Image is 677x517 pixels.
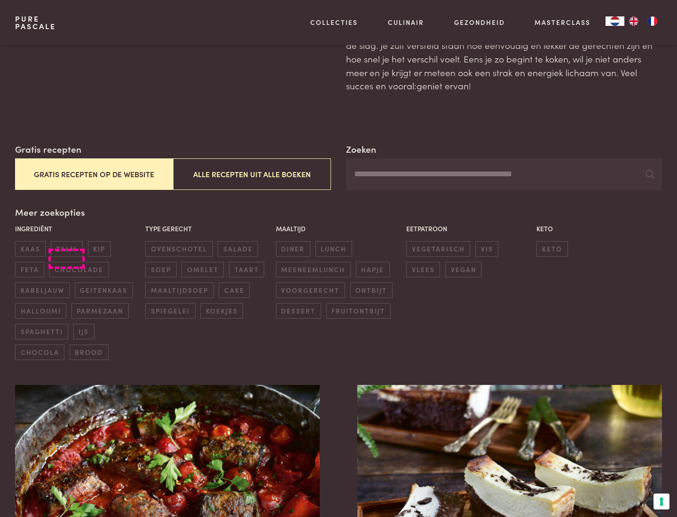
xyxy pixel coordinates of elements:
[445,262,481,277] span: vegan
[15,282,70,298] span: kabeljauw
[276,241,310,257] span: diner
[15,15,56,30] a: PurePascale
[606,16,624,26] a: NL
[406,241,470,257] span: vegetarisch
[229,262,264,277] span: taart
[276,262,351,277] span: meeneemlunch
[536,224,662,234] p: Keto
[346,142,376,156] label: Zoeken
[624,16,662,26] ul: Language list
[15,142,81,156] label: Gratis recepten
[51,241,83,257] span: zalm
[406,262,440,277] span: vlees
[350,282,393,298] span: ontbijt
[181,262,224,277] span: omelet
[173,158,331,190] button: Alle recepten uit alle boeken
[653,493,669,509] button: Uw voorkeuren voor toestemming voor trackingtechnologieën
[88,241,111,257] span: kip
[15,303,66,319] span: halloumi
[346,25,662,93] p: Wil je zelf ervaren wat natuurlijke voeding met je doet? Ga dan meteen aan de slag. Je zult verst...
[310,17,358,27] a: Collecties
[276,303,321,319] span: dessert
[276,224,401,234] p: Maaltijd
[15,345,64,360] span: chocola
[326,303,391,319] span: fruitontbijt
[219,282,250,298] span: cake
[145,282,213,298] span: maaltijdsoep
[145,241,213,257] span: ovenschotel
[454,17,505,27] a: Gezondheid
[73,324,94,339] span: ijs
[75,282,133,298] span: geitenkaas
[71,303,129,319] span: parmezaan
[624,16,643,26] a: EN
[606,16,624,26] div: Language
[536,241,567,257] span: keto
[388,17,424,27] a: Culinair
[606,16,662,26] aside: Language selected: Nederlands
[218,241,258,257] span: salade
[15,224,141,234] p: Ingrediënt
[145,262,176,277] span: soep
[535,17,590,27] a: Masterclass
[643,16,662,26] a: FR
[356,262,390,277] span: hapje
[49,262,109,277] span: chocolade
[200,303,243,319] span: koekjes
[276,282,345,298] span: voorgerecht
[406,224,532,234] p: Eetpatroon
[15,324,68,339] span: spaghetti
[475,241,498,257] span: vis
[145,303,195,319] span: spiegelei
[15,158,173,190] button: Gratis recepten op de website
[15,241,46,257] span: kaas
[315,241,352,257] span: lunch
[70,345,109,360] span: brood
[145,224,271,234] p: Type gerecht
[15,262,44,277] span: feta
